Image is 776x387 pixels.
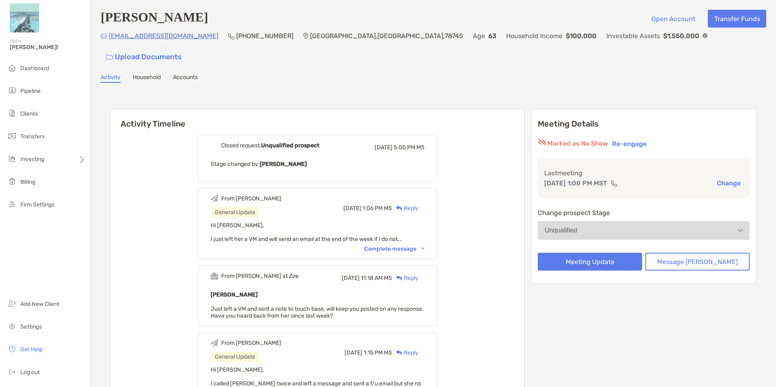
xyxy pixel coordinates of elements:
p: [GEOGRAPHIC_DATA] , [GEOGRAPHIC_DATA] , 78745 [310,31,463,41]
span: Settings [20,323,42,330]
img: settings icon [7,321,17,331]
img: logout icon [7,367,17,376]
h6: Activity Timeline [111,109,524,129]
img: Event icon [211,272,218,280]
button: Message [PERSON_NAME] [645,253,750,271]
a: Household [133,74,161,83]
div: Complete message [364,245,425,252]
b: [PERSON_NAME] [211,291,258,298]
img: Info Icon [703,33,707,38]
img: get-help icon [7,344,17,354]
span: 1:15 PM MS [364,349,392,356]
span: [DATE] [343,205,361,212]
img: clients icon [7,108,17,118]
p: Stage changed by: [211,159,425,169]
img: Event icon [211,339,218,347]
a: Accounts [173,74,198,83]
span: Pipeline [20,88,41,95]
img: Email Icon [101,34,107,39]
img: firm-settings icon [7,199,17,209]
p: [DATE] 1:00 PM MST [544,178,607,188]
span: 11:18 AM MS [361,275,392,282]
img: pipeline icon [7,86,17,95]
p: Last meeting [544,168,743,178]
span: Just left a VM and sent a note to touch base, will keep you posted on any response. Have you hear... [211,305,424,319]
p: Meeting Details [538,119,750,129]
img: Phone Icon [228,33,235,39]
p: Household Income [506,31,563,41]
img: transfers icon [7,131,17,141]
p: Change prospect Stage [538,208,750,218]
p: [PHONE_NUMBER] [236,31,293,41]
img: Reply icon [396,206,402,211]
img: Chevron icon [421,247,425,250]
button: Re-engage [610,139,649,148]
p: Marked as No Show [548,139,608,148]
img: Location Icon [303,33,308,39]
span: Log out [20,369,40,376]
span: Add New Client [20,301,59,307]
span: [DATE] [342,275,360,282]
p: [EMAIL_ADDRESS][DOMAIN_NAME] [109,31,218,41]
span: Investing [20,156,44,163]
div: From [PERSON_NAME] [221,195,281,202]
img: red eyr [538,139,546,145]
span: Get Help [20,346,43,353]
div: General Update [211,207,259,217]
img: communication type [610,180,618,187]
img: billing icon [7,176,17,186]
div: From [PERSON_NAME] at Zoe [221,273,299,279]
img: button icon [106,54,113,60]
span: Billing [20,178,35,185]
p: $1,550,000 [663,31,699,41]
div: Closed request, [221,142,319,149]
span: 1:06 PM MS [362,205,392,212]
div: Reply [392,348,418,357]
button: Open Account [645,10,701,28]
span: Hi [PERSON_NAME], I just left her a VM and will send an email at the end of the week if I do not... [211,222,403,243]
div: Unqualified [545,227,577,234]
p: Age [473,31,485,41]
span: Transfers [20,133,45,140]
span: [DATE] [345,349,362,356]
a: Activity [101,74,121,83]
button: Change [714,179,743,187]
span: [PERSON_NAME]! [10,44,86,51]
h4: [PERSON_NAME] [101,10,208,28]
img: Zoe Logo [10,3,39,32]
img: Reply icon [396,275,402,281]
button: Transfer Funds [708,10,766,28]
div: Reply [392,204,418,213]
b: Unqualified prospect [261,142,319,149]
img: dashboard icon [7,63,17,73]
div: Reply [392,274,418,282]
span: [DATE] [375,144,392,151]
img: investing icon [7,154,17,163]
button: Meeting Update [538,253,642,271]
p: $100,000 [566,31,597,41]
img: add_new_client icon [7,299,17,308]
img: Reply icon [396,350,402,355]
p: 63 [488,31,496,41]
span: Clients [20,110,38,117]
span: Dashboard [20,65,49,72]
b: [PERSON_NAME] [260,161,307,168]
p: Investable Assets [606,31,660,41]
img: Open dropdown arrow [738,229,743,232]
div: From [PERSON_NAME] [221,340,281,346]
a: Upload Documents [101,48,187,66]
div: General Update [211,352,259,362]
button: Unqualified [538,221,750,240]
span: Firm Settings [20,201,54,208]
img: Event icon [211,195,218,202]
img: Event icon [211,142,218,149]
span: 5:00 PM MS [394,144,425,151]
